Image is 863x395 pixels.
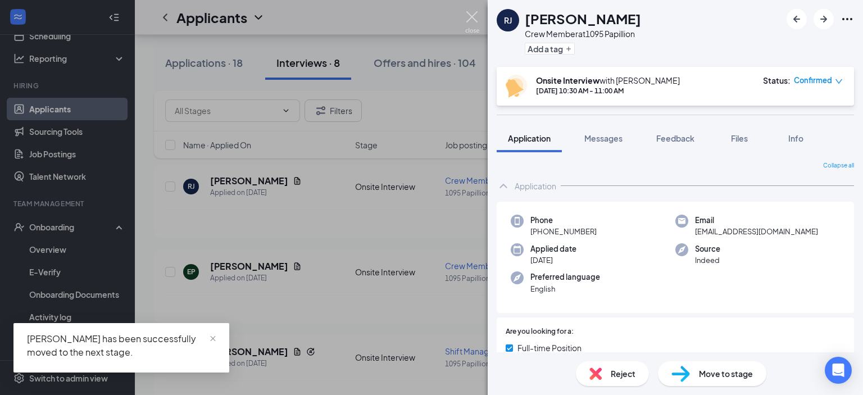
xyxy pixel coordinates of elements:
[209,335,217,343] span: close
[817,12,830,26] svg: ArrowRight
[536,75,599,85] b: Onsite Interview
[656,133,694,143] span: Feedback
[530,283,600,294] span: English
[525,43,575,55] button: PlusAdd a tag
[794,75,832,86] span: Confirmed
[565,46,572,52] svg: Plus
[763,75,791,86] div: Status :
[530,271,600,283] span: Preferred language
[536,86,680,96] div: [DATE] 10:30 AM - 11:00 AM
[823,161,854,170] span: Collapse all
[699,367,753,380] span: Move to stage
[835,78,843,85] span: down
[525,9,641,28] h1: [PERSON_NAME]
[787,9,807,29] button: ArrowLeftNew
[530,215,597,226] span: Phone
[790,12,803,26] svg: ArrowLeftNew
[841,12,854,26] svg: Ellipses
[517,342,582,354] span: Full-time Position
[515,180,556,192] div: Application
[530,226,597,237] span: [PHONE_NUMBER]
[536,75,680,86] div: with [PERSON_NAME]
[530,243,576,255] span: Applied date
[825,357,852,384] div: Open Intercom Messenger
[497,179,510,193] svg: ChevronUp
[814,9,834,29] button: ArrowRight
[504,15,512,26] div: RJ
[530,255,576,266] span: [DATE]
[508,133,551,143] span: Application
[584,133,623,143] span: Messages
[27,332,216,359] div: [PERSON_NAME] has been successfully moved to the next stage.
[695,226,818,237] span: [EMAIL_ADDRESS][DOMAIN_NAME]
[695,215,818,226] span: Email
[731,133,748,143] span: Files
[695,255,720,266] span: Indeed
[788,133,803,143] span: Info
[525,28,641,39] div: Crew Member at 1095 Papillion
[695,243,720,255] span: Source
[611,367,635,380] span: Reject
[506,326,574,337] span: Are you looking for a:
